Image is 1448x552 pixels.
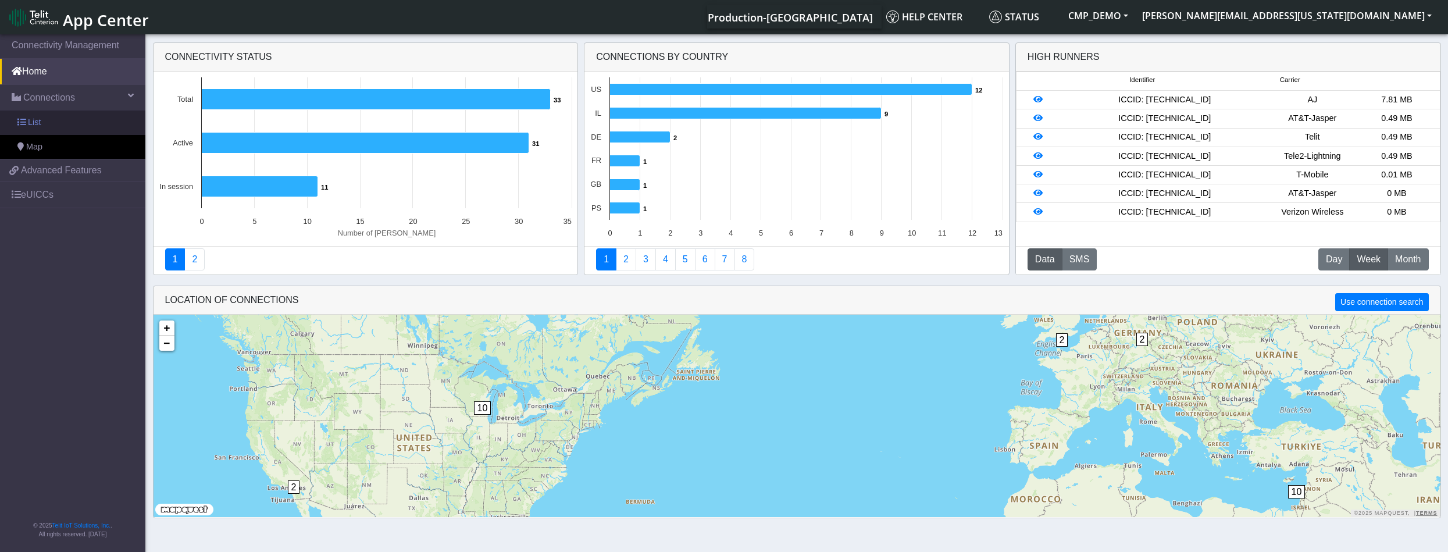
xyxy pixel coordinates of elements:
text: 10 [908,229,916,237]
text: IL [595,109,601,117]
text: 0 [199,217,204,226]
span: Map [26,141,42,154]
a: Usage by Carrier [675,248,696,270]
text: Total [177,95,192,104]
div: Verizon Wireless [1270,206,1354,219]
text: 1 [643,158,647,165]
span: App Center [63,9,149,31]
text: FR [591,156,601,165]
text: GB [591,180,602,188]
a: Zero Session [715,248,735,270]
a: App Center [9,5,147,30]
text: 6 [789,229,793,237]
span: Week [1357,252,1381,266]
div: ICCID: [TECHNICAL_ID] [1059,169,1270,181]
div: ICCID: [TECHNICAL_ID] [1059,94,1270,106]
button: Week [1349,248,1388,270]
span: Help center [886,10,962,23]
div: AT&T-Jasper [1270,112,1354,125]
div: ICCID: [TECHNICAL_ID] [1059,150,1270,163]
text: In session [159,182,193,191]
text: 9 [885,111,888,117]
a: Usage per Country [636,248,656,270]
text: 1 [639,229,643,237]
div: ICCID: [TECHNICAL_ID] [1059,206,1270,219]
text: PS [591,204,601,212]
text: Active [173,138,193,147]
button: Data [1028,248,1062,270]
a: Status [985,5,1061,29]
div: Tele2-Lightning [1270,150,1354,163]
div: 0 MB [1354,206,1439,219]
text: 13 [994,229,1003,237]
text: 5 [252,217,256,226]
div: ICCID: [TECHNICAL_ID] [1059,187,1270,200]
div: ICCID: [TECHNICAL_ID] [1059,131,1270,144]
div: 0.49 MB [1354,112,1439,125]
text: 35 [563,217,571,226]
text: 3 [698,229,702,237]
div: Connections By Country [584,43,1009,72]
text: 8 [850,229,854,237]
text: 15 [356,217,364,226]
button: CMP_DEMO [1061,5,1135,26]
a: Your current platform instance [707,5,872,29]
div: Telit [1270,131,1354,144]
text: 20 [409,217,417,226]
span: List [28,116,41,129]
text: Number of [PERSON_NAME] [337,229,436,237]
img: status.svg [989,10,1002,23]
div: 0 MB [1354,187,1439,200]
span: Day [1326,252,1342,266]
span: 2 [288,480,300,494]
div: 7.81 MB [1354,94,1439,106]
text: 2 [668,229,672,237]
a: Connections By Country [596,248,616,270]
div: 0.01 MB [1354,169,1439,181]
span: Status [989,10,1039,23]
a: Telit IoT Solutions, Inc. [52,522,110,529]
span: Month [1395,252,1421,266]
text: DE [591,133,601,141]
text: US [591,85,601,94]
button: SMS [1062,248,1097,270]
div: AT&T-Jasper [1270,187,1354,200]
span: Advanced Features [21,163,102,177]
div: ICCID: [TECHNICAL_ID] [1059,112,1270,125]
div: Connectivity status [154,43,578,72]
a: 14 Days Trend [695,248,715,270]
img: knowledge.svg [886,10,899,23]
text: 1 [643,182,647,189]
text: 0 [608,229,612,237]
text: 33 [554,97,561,104]
a: Connectivity status [165,248,186,270]
span: 2 [1136,333,1149,346]
img: logo-telit-cinterion-gw-new.png [9,8,58,27]
a: Not Connected for 30 days [734,248,755,270]
div: ©2025 MapQuest, | [1351,510,1440,517]
text: 12 [975,87,982,94]
text: 4 [729,229,733,237]
text: 5 [759,229,763,237]
button: Use connection search [1335,293,1428,311]
nav: Summary paging [165,248,566,270]
text: 30 [515,217,523,226]
a: Deployment status [184,248,205,270]
a: Help center [882,5,985,29]
a: Zoom in [159,320,174,336]
a: Carrier [616,248,636,270]
text: 12 [968,229,976,237]
div: High Runners [1028,50,1100,64]
nav: Summary paging [596,248,997,270]
text: 10 [303,217,311,226]
div: 0.49 MB [1354,131,1439,144]
div: T-Mobile [1270,169,1354,181]
div: AJ [1270,94,1354,106]
span: Carrier [1280,75,1300,85]
button: [PERSON_NAME][EMAIL_ADDRESS][US_STATE][DOMAIN_NAME] [1135,5,1439,26]
span: 10 [474,401,491,415]
span: Connections [23,91,75,105]
text: 1 [643,205,647,212]
span: 2 [1056,333,1068,347]
span: Production-[GEOGRAPHIC_DATA] [708,10,873,24]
